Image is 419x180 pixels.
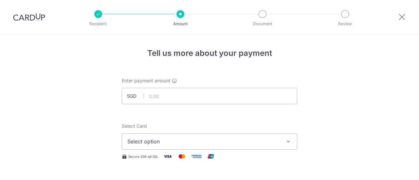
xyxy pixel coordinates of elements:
[321,21,369,27] p: Review
[122,88,297,104] input: 0.00
[74,21,122,27] p: Recipient
[377,160,412,177] iframe: Opens a widget where you can find more information
[122,133,297,150] button: Select option
[175,152,189,160] img: Mastercard
[127,93,144,99] span: SGD
[122,47,297,59] h4: Tell us more about your payment
[238,21,287,27] p: Document
[13,13,45,21] img: CardUp
[190,152,203,160] img: American Express
[128,154,158,159] span: Secure 256-bit SSL
[122,77,171,84] span: Enter payment amount
[122,123,147,129] span: translation missing: en.payables.payment_networks.credit_card.summary.labels.select_card
[127,138,280,145] span: Select option
[204,152,217,160] img: Union Pay
[161,152,174,160] img: Visa
[156,21,205,27] p: Amount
